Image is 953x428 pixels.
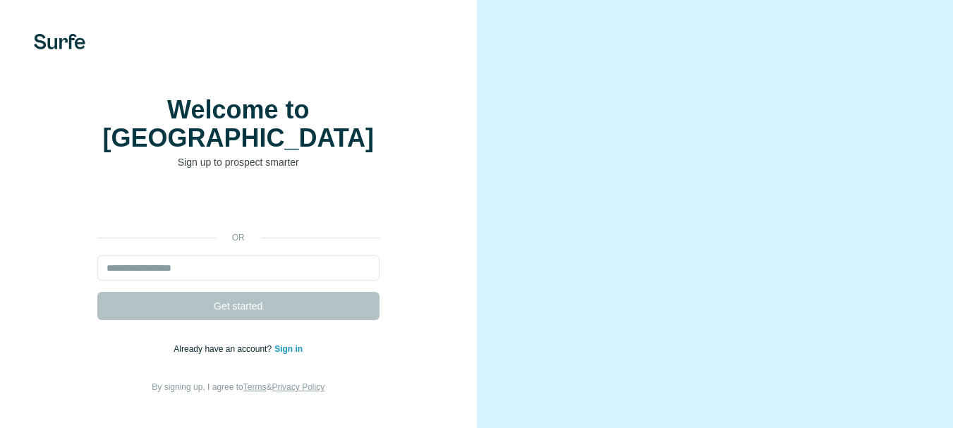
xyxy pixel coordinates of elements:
a: Privacy Policy [272,382,324,392]
p: or [216,231,261,244]
a: Terms [243,382,267,392]
span: Already have an account? [174,344,274,354]
img: Surfe's logo [34,34,85,49]
iframe: Botão "Fazer login com o Google" [90,190,387,221]
h1: Welcome to [GEOGRAPHIC_DATA] [97,96,380,152]
span: By signing up, I agree to & [152,382,324,392]
a: Sign in [274,344,303,354]
p: Sign up to prospect smarter [97,155,380,169]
